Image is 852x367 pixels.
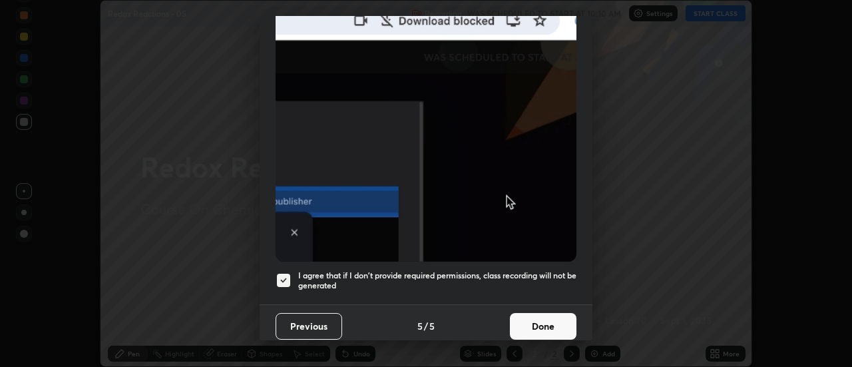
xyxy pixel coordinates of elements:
h4: / [424,319,428,333]
button: Previous [276,313,342,340]
h5: I agree that if I don't provide required permissions, class recording will not be generated [298,270,576,291]
button: Done [510,313,576,340]
h4: 5 [417,319,423,333]
h4: 5 [429,319,435,333]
